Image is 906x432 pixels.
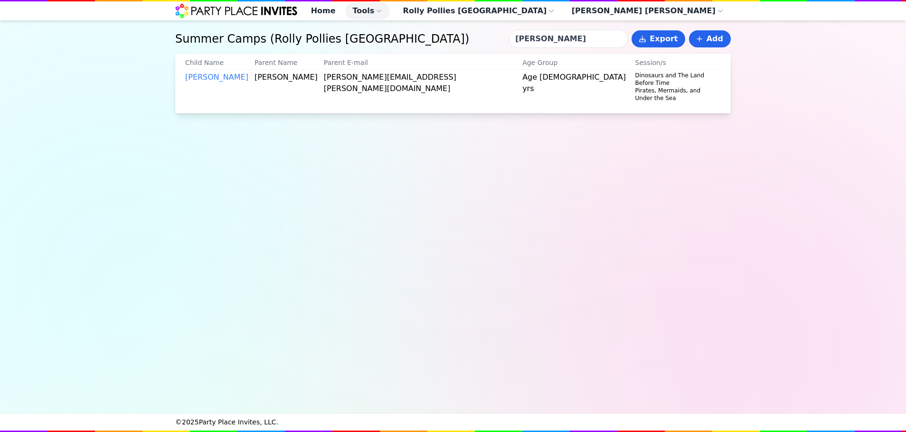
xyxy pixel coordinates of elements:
td: [PERSON_NAME][EMAIL_ADDRESS][PERSON_NAME][DOMAIN_NAME] [323,70,522,104]
th: Parent Name [254,57,323,70]
td: Age [DEMOGRAPHIC_DATA] yrs [522,70,634,104]
h1: Summer Camps ( Rolly Pollies [GEOGRAPHIC_DATA] ) [175,31,505,46]
th: Session/s [635,57,721,70]
a: Add [689,30,731,47]
th: Parent E-mail [323,57,522,70]
button: [PERSON_NAME] [PERSON_NAME] [564,2,731,19]
td: [PERSON_NAME] [254,70,323,104]
th: Child Name [185,57,254,70]
div: © 2025 Party Place Invites, LLC. [175,414,731,431]
button: Tools [345,2,390,19]
a: [PERSON_NAME] [185,73,248,82]
div: Pirates, Mermaids, and Under the Sea [635,87,716,102]
a: Home [303,2,343,19]
input: Search child or parent... [509,30,628,48]
img: Party Place Invites [175,3,298,18]
button: Rolly Pollies [GEOGRAPHIC_DATA] [396,2,562,19]
button: Export [632,30,685,47]
div: Dinosaurs and The Land Before Time [635,72,716,87]
th: Age Group [522,57,634,70]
